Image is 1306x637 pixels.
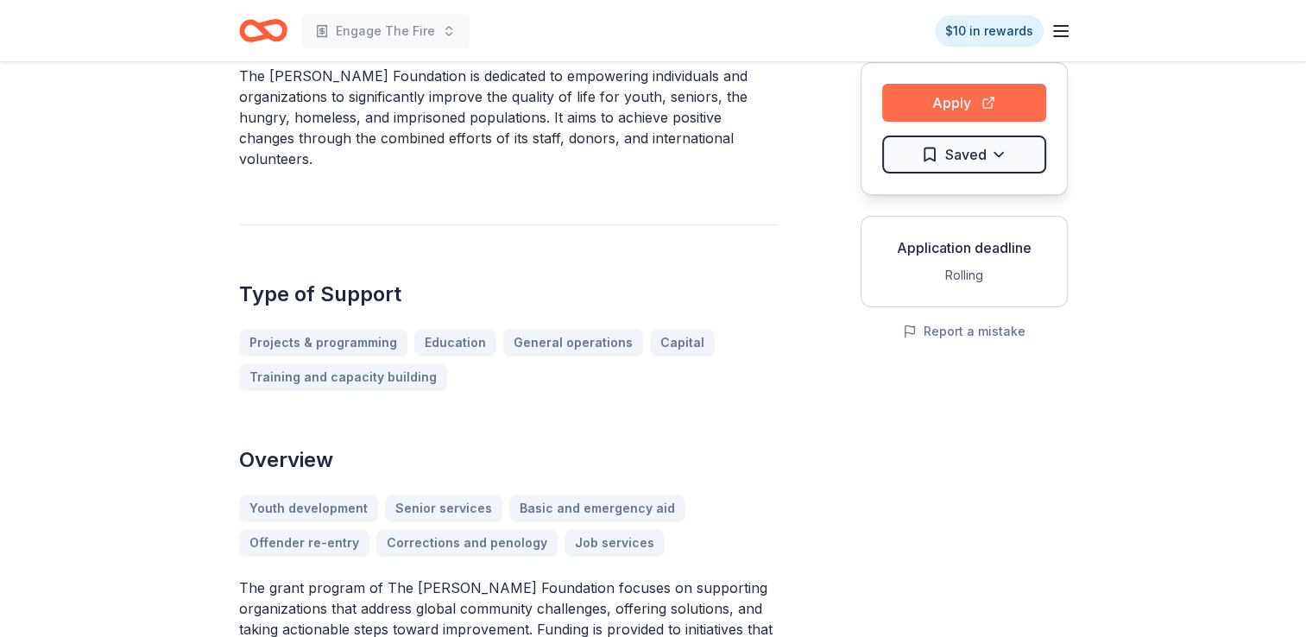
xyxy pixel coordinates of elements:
a: Education [414,329,496,356]
a: Projects & programming [239,329,407,356]
p: The [PERSON_NAME] Foundation is dedicated to empowering individuals and organizations to signific... [239,66,778,169]
a: General operations [503,329,643,356]
a: $10 in rewards [935,16,1044,47]
h2: Overview [239,446,778,474]
span: Engage The Fire [336,21,435,41]
a: Home [239,10,287,51]
button: Saved [882,136,1046,173]
div: Application deadline [875,237,1053,258]
div: Rolling [875,265,1053,286]
button: Report a mistake [903,321,1025,342]
h2: Type of Support [239,281,778,308]
button: Apply [882,84,1046,122]
button: Engage The Fire [301,14,470,48]
a: Training and capacity building [239,363,447,391]
span: Saved [945,143,987,166]
a: Capital [650,329,715,356]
